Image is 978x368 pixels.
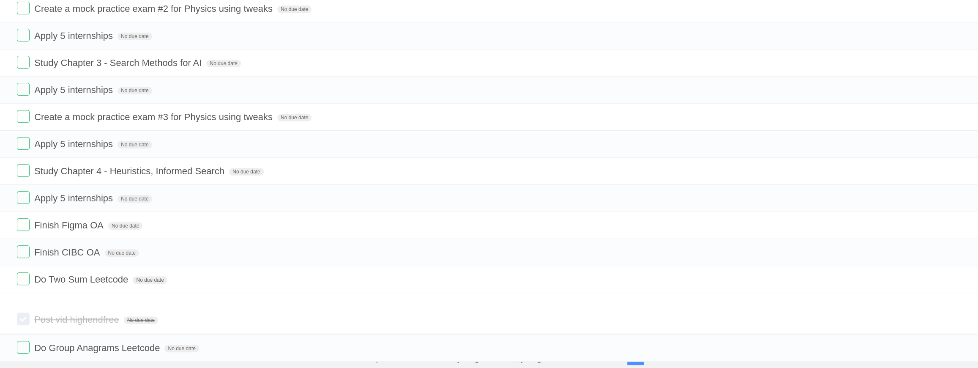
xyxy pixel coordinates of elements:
[34,314,121,325] span: Post vid highendfree
[17,56,30,69] label: Done
[34,85,115,95] span: Apply 5 internships
[17,218,30,231] label: Done
[34,166,227,176] span: Study Chapter 4 - Heuristics, Informed Search
[277,5,311,13] span: No due date
[133,276,167,284] span: No due date
[17,137,30,150] label: Done
[117,195,152,203] span: No due date
[17,245,30,258] label: Done
[229,168,263,176] span: No due date
[17,191,30,204] label: Done
[17,29,30,41] label: Done
[108,222,142,230] span: No due date
[34,343,162,353] span: Do Group Anagrams Leetcode
[34,274,130,285] span: Do Two Sum Leetcode
[17,272,30,285] label: Done
[164,345,199,352] span: No due date
[34,112,275,122] span: Create a mock practice exam #3 for Physics using tweaks
[17,313,30,325] label: Done
[34,3,275,14] span: Create a mock practice exam #2 for Physics using tweaks
[34,58,204,68] span: Study Chapter 3 - Search Methods for AI
[117,33,152,40] span: No due date
[34,193,115,203] span: Apply 5 internships
[17,110,30,123] label: Done
[117,141,152,148] span: No due date
[117,87,152,94] span: No due date
[34,30,115,41] span: Apply 5 internships
[17,2,30,14] label: Done
[34,139,115,149] span: Apply 5 internships
[206,60,240,67] span: No due date
[17,83,30,96] label: Done
[124,316,158,324] span: No due date
[17,341,30,354] label: Done
[34,247,102,258] span: Finish CIBC OA
[277,114,311,121] span: No due date
[17,164,30,177] label: Done
[34,220,106,231] span: Finish Figma OA
[105,249,139,257] span: No due date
